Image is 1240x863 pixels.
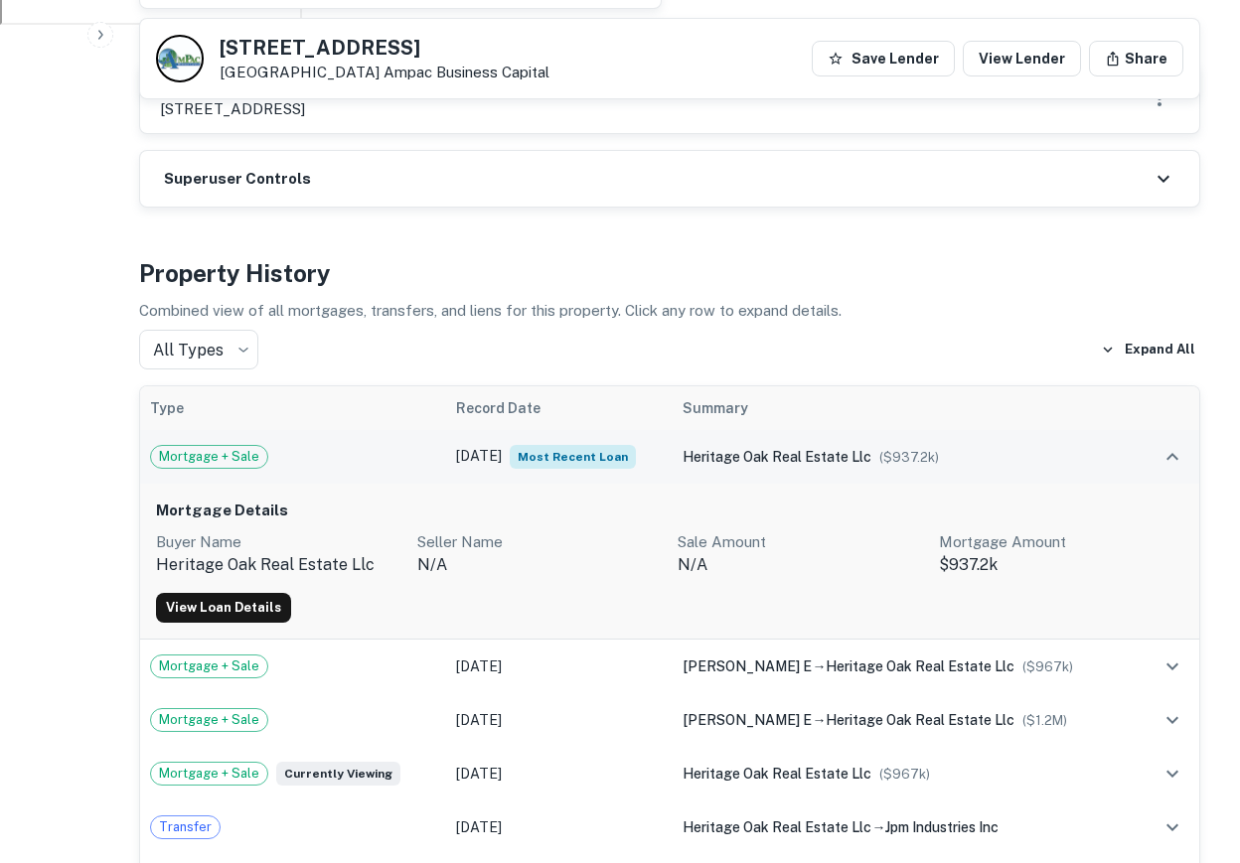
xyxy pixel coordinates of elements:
td: [DATE] [446,747,673,800]
p: [STREET_ADDRESS] [160,97,378,121]
button: Share [1089,41,1183,76]
span: Mortgage + Sale [151,447,267,467]
span: Currently viewing [276,762,400,786]
span: heritage oak real estate llc [683,449,871,465]
h4: Property History [139,255,1200,291]
p: N/A [678,553,923,577]
span: ($ 937.2k ) [879,450,939,465]
a: View Loan Details [156,593,291,623]
span: Mortgage + Sale [151,710,267,730]
p: Buyer Name [156,530,401,554]
button: expand row [1156,649,1189,683]
div: → [683,816,1128,838]
span: Transfer [151,817,220,837]
p: Combined view of all mortgages, transfers, and liens for this property. Click any row to expand d... [139,299,1200,323]
div: All Types [139,330,258,369]
span: heritage oak real estate llc [826,658,1014,674]
td: [DATE] [446,640,673,693]
span: ($ 967k ) [1022,659,1073,674]
th: Type [140,386,446,430]
span: ($ 1.2M ) [1022,713,1067,728]
span: [PERSON_NAME] e [683,712,812,728]
div: → [683,655,1128,677]
button: Save Lender [812,41,955,76]
h6: Mortgage Details [156,500,1183,522]
button: expand row [1156,810,1189,844]
span: heritage oak real estate llc [683,766,871,782]
button: expand row [1156,440,1189,474]
div: → [683,709,1128,731]
p: Seller Name [417,530,663,554]
iframe: Chat Widget [1141,704,1240,799]
p: heritage oak real estate llc [156,553,401,577]
h5: [STREET_ADDRESS] [220,38,549,58]
a: Ampac Business Capital [384,64,549,80]
h6: Superuser Controls [164,168,311,191]
p: Sale Amount [678,530,923,554]
span: Mortgage + Sale [151,764,267,784]
span: Mortgage + Sale [151,656,267,676]
th: Summary [673,386,1138,430]
p: $937.2k [939,553,1184,577]
span: heritage oak real estate llc [683,819,871,835]
a: View Lender [963,41,1081,76]
span: [PERSON_NAME] e [683,658,812,674]
span: heritage oak real estate llc [826,712,1014,728]
button: Expand All [1096,335,1200,364]
td: [DATE] [446,800,673,854]
p: [GEOGRAPHIC_DATA] [220,64,549,81]
span: ($ 967k ) [879,767,930,782]
span: jpm industries inc [885,819,999,835]
span: Most Recent Loan [510,445,636,469]
td: [DATE] [446,430,673,484]
th: Record Date [446,386,673,430]
td: [DATE] [446,693,673,747]
p: Mortgage Amount [939,530,1184,554]
p: n/a [417,553,663,577]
